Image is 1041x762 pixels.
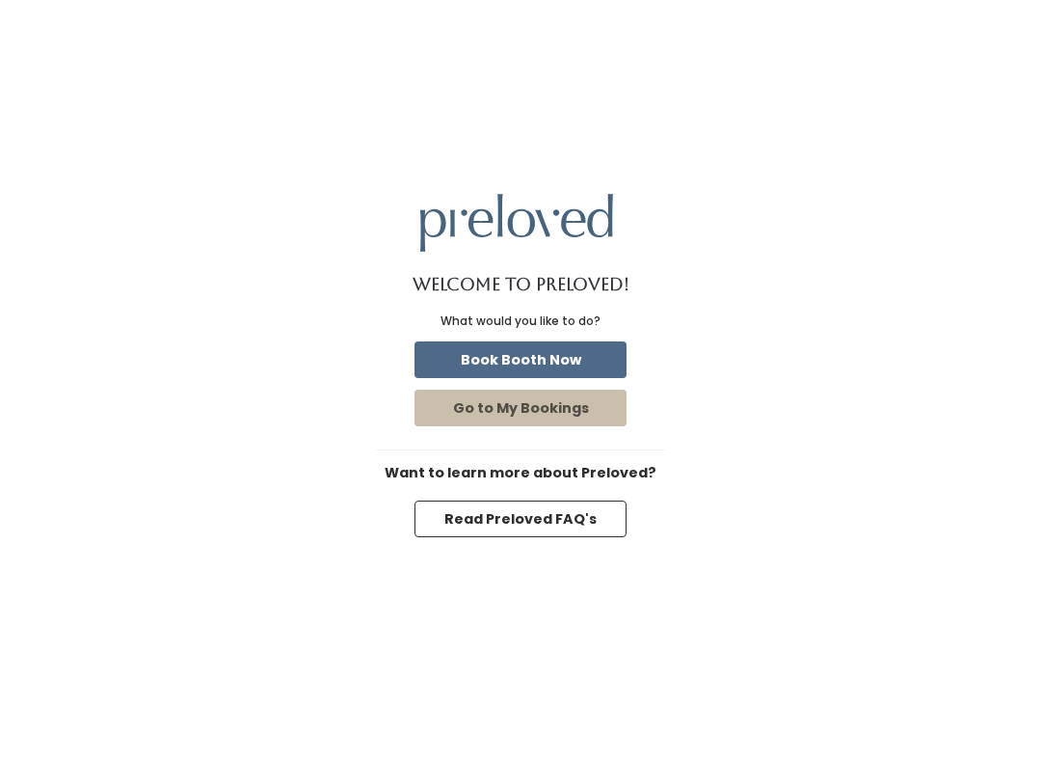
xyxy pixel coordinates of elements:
button: Go to My Bookings [414,390,627,426]
img: preloved logo [420,194,613,251]
h6: Want to learn more about Preloved? [376,466,665,481]
div: What would you like to do? [440,313,601,330]
button: Book Booth Now [414,341,627,378]
h1: Welcome to Preloved! [413,275,629,294]
a: Go to My Bookings [411,386,630,430]
button: Read Preloved FAQ's [414,501,627,537]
